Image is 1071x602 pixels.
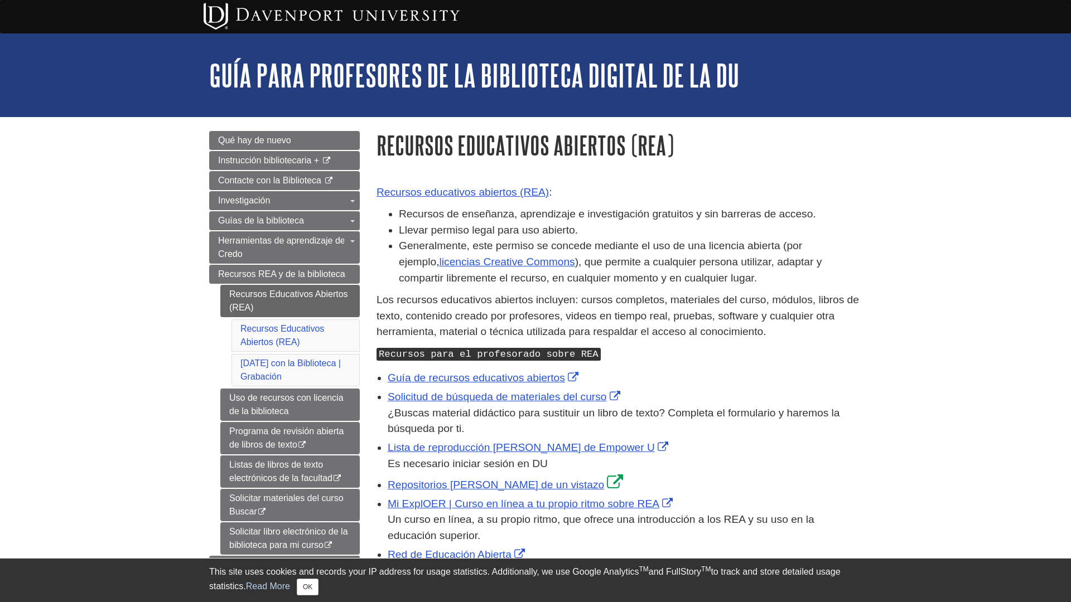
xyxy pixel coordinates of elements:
[257,508,267,516] i: This link opens in a new window
[388,372,581,383] a: Link opens in new window
[377,186,549,198] a: Recursos educativos abiertos (REA)
[218,216,304,225] span: Guías de la biblioteca
[209,171,360,190] a: Contacte con la Biblioteca
[240,324,324,347] a: Recursos Educativos Abiertos (REA)
[399,238,862,286] li: Generalmente, este permiso se concede mediante el uso de una licencia abierta (por ejemplo, ), qu...
[399,222,862,239] li: Llevar permiso legal para uso abierto.
[321,157,331,164] i: This link opens in a new window
[388,405,862,438] div: ¿Buscas material didáctico para sustituir un libro de texto? Completa el formulario y haremos la ...
[399,206,862,222] li: Recursos de enseñanza, aprendizaje e investigación gratuitos y sin barreras de acceso.
[388,441,671,453] a: Link opens in new window
[220,489,360,521] a: Solicitar materiales del curso Buscar
[204,3,460,30] img: Davenport University
[377,292,862,340] p: Los recursos educativos abiertos incluyen: cursos completos, materiales del curso, módulos, libro...
[639,565,648,573] sup: TM
[209,191,360,210] a: Investigación
[297,579,319,595] button: Close
[388,548,528,560] a: Link opens in new window
[240,358,341,381] a: [DATE] con la Biblioteca | Grabación
[209,565,862,595] div: This site uses cookies and records your IP address for usage statistics. Additionally, we use Goo...
[246,581,290,591] a: Read More
[297,441,307,449] i: This link opens in a new window
[388,498,676,509] a: Link opens in new window
[218,156,319,165] span: Instrucción bibliotecaria +
[209,131,360,150] a: Qué hay de nuevo
[701,565,711,573] sup: TM
[220,455,360,488] a: Listas de libros de texto electrónicos de la facultad
[209,231,360,264] a: Herramientas de aprendizaje de Credo
[377,185,862,201] p: :
[377,348,601,361] kbd: Recursos para el profesorado sobre REA
[209,58,739,93] a: Guía para profesores de la biblioteca digital de la DU
[209,265,360,284] a: Recursos REA y de la biblioteca
[220,522,360,555] a: Solicitar libro electrónico de la biblioteca para mi curso
[332,475,342,482] i: This link opens in a new window
[388,512,862,544] div: Un curso en línea, a su propio ritmo, que ofrece una introducción a los REA y su uso en la educac...
[324,177,333,185] i: This link opens in a new window
[220,422,360,454] a: Programa de revisión abierta de libros de texto
[220,285,360,317] a: Recursos Educativos Abiertos (REA)
[218,196,270,205] span: Investigación
[209,211,360,230] a: Guías de la biblioteca
[388,479,626,491] a: Link opens in new window
[377,131,862,159] h1: Recursos Educativos Abiertos (REA)
[388,456,862,472] div: Es necesario iniciar sesión en DU
[220,389,360,421] a: Uso de recursos con licencia de la biblioteca
[218,236,345,259] span: Herramientas de aprendizaje de Credo
[388,391,623,402] a: Link opens in new window
[209,556,360,575] a: Ayuda del curso
[218,135,291,145] span: Qué hay de nuevo
[324,542,333,549] i: This link opens in a new window
[209,151,360,170] a: Instrucción bibliotecaria +
[218,269,345,279] span: Recursos REA y de la biblioteca
[440,256,575,268] a: licencias Creative Commons
[218,176,321,185] span: Contacte con la Biblioteca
